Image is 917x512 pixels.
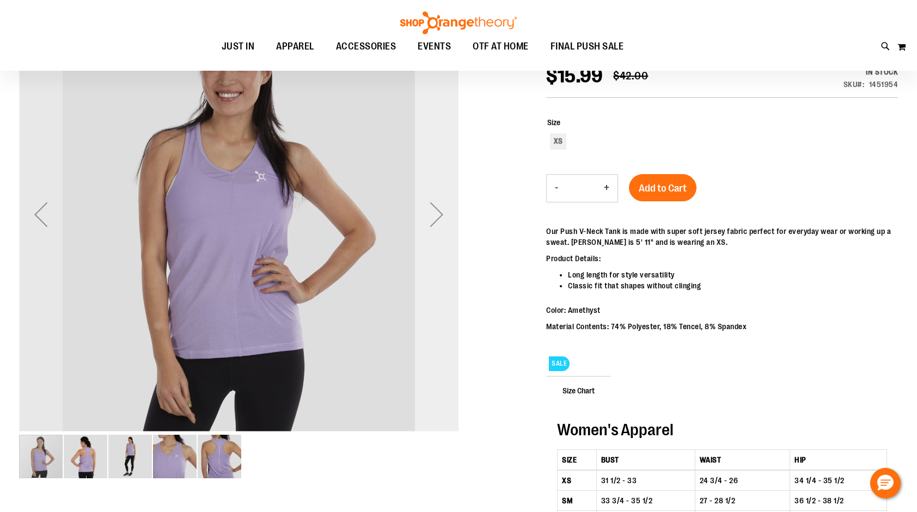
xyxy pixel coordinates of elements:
[558,449,596,470] th: SIZE
[568,280,898,291] li: Classic fit that shapes without clinging
[550,133,566,150] div: XS
[108,435,152,478] img: Alternate image #2 for 1451954
[629,174,696,201] button: Add to Cart
[153,435,197,478] img: Alternate image #3 for 1451954
[276,34,314,59] span: APPAREL
[407,34,462,59] a: EVENTS
[596,449,695,470] th: BUST
[557,421,887,439] h2: Women's Apparel
[399,11,518,34] img: Shop Orangetheory
[64,435,107,478] img: Alternate image #1 for 1451954
[790,449,887,470] th: HIP
[596,175,618,202] button: Increase product quantity
[222,34,255,59] span: JUST IN
[336,34,396,59] span: ACCESSORIES
[418,34,451,59] span: EVENTS
[547,175,566,202] button: Decrease product quantity
[546,65,602,87] span: $15.99
[613,70,648,82] span: $42.00
[695,470,790,491] td: 24 3/4 - 26
[462,34,540,59] a: OTF AT HOME
[549,356,570,371] span: SALE
[568,269,898,280] li: Long length for style versatility
[843,66,898,77] div: Availability
[198,435,241,478] img: Alternate image #4 for 1451954
[546,321,898,332] p: Material Contents: 74% Polyester, 18% Tencel, 8% Spandex
[546,305,898,316] p: Color: Amethyst
[265,34,325,59] a: APPAREL
[546,253,898,264] p: Product Details:
[870,468,901,498] button: Hello, have a question? Let’s chat.
[843,66,898,77] div: In stock
[540,34,635,59] a: FINAL PUSH SALE
[551,34,624,59] span: FINAL PUSH SALE
[596,490,695,510] td: 33 3/4 - 35 1/2
[558,490,596,510] th: SM
[790,470,887,491] td: 34 1/4 - 35 1/2
[558,470,596,491] th: XS
[546,376,611,404] span: Size Chart
[19,434,64,479] div: image 1 of 5
[108,434,153,479] div: image 3 of 5
[790,490,887,510] td: 36 1/2 - 38 1/2
[566,175,596,201] input: Product quantity
[639,182,687,194] span: Add to Cart
[153,434,198,479] div: image 4 of 5
[198,434,241,479] div: image 5 of 5
[546,226,898,248] p: Our Push V-Neck Tank is made with super soft jersey fabric perfect for everyday wear or working u...
[695,490,790,510] td: 27 - 28 1/2
[64,434,108,479] div: image 2 of 5
[596,470,695,491] td: 31 1/2 - 33
[325,34,407,59] a: ACCESSORIES
[547,118,560,127] span: Size
[695,449,790,470] th: WAIST
[211,34,266,59] a: JUST IN
[843,80,865,89] strong: SKU
[869,79,898,90] div: 1451954
[473,34,529,59] span: OTF AT HOME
